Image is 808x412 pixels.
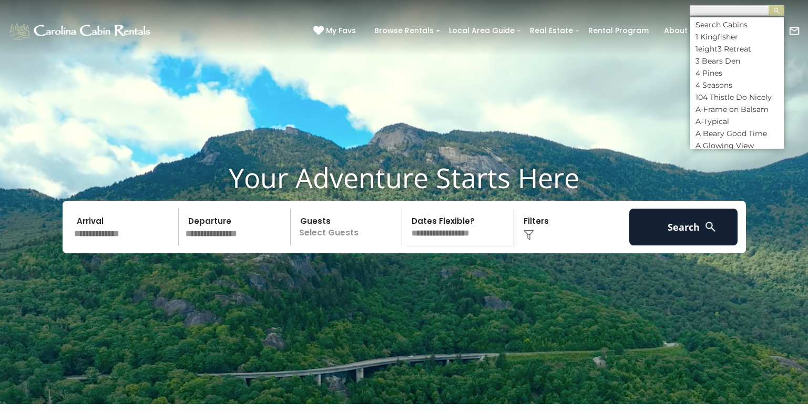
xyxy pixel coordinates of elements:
a: Local Area Guide [444,23,520,39]
li: A-Frame on Balsam [690,105,784,114]
img: filter--v1.png [524,230,534,240]
li: 1 Kingfisher [690,32,784,42]
li: 1eight3 Retreat [690,44,784,54]
li: Search Cabins [690,20,784,29]
span: My Favs [326,25,356,36]
li: 4 Seasons [690,80,784,90]
a: Real Estate [525,23,578,39]
li: A Glowing View [690,141,784,150]
a: About [659,23,693,39]
p: Select Guests [294,209,402,245]
a: Rental Program [583,23,654,39]
img: mail-regular-white.png [789,25,800,37]
img: White-1-1-2.png [8,20,154,42]
a: Browse Rentals [369,23,439,39]
li: A Beary Good Time [690,129,784,138]
a: My Favs [313,25,359,37]
img: search-regular-white.png [704,220,717,233]
h1: Your Adventure Starts Here [8,161,800,194]
button: Search [629,209,738,245]
li: A-Typical [690,117,784,126]
li: 3 Bears Den [690,56,784,66]
li: 104 Thistle Do Nicely [690,92,784,102]
li: 4 Pines [690,68,784,78]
